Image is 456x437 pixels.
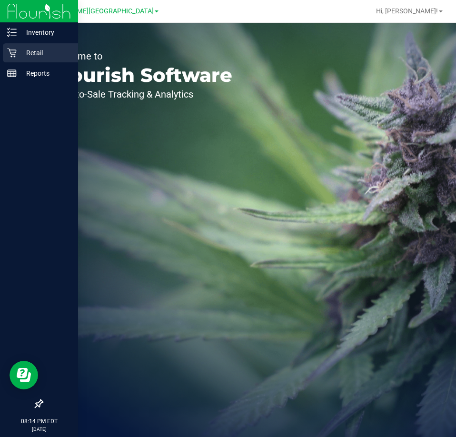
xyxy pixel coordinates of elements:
[17,27,74,38] p: Inventory
[51,66,232,85] p: Flourish Software
[17,47,74,59] p: Retail
[36,7,154,15] span: [PERSON_NAME][GEOGRAPHIC_DATA]
[10,361,38,389] iframe: Resource center
[51,51,232,61] p: Welcome to
[7,28,17,37] inline-svg: Inventory
[7,69,17,78] inline-svg: Reports
[4,426,74,433] p: [DATE]
[17,68,74,79] p: Reports
[51,89,232,99] p: Seed-to-Sale Tracking & Analytics
[4,417,74,426] p: 08:14 PM EDT
[7,48,17,58] inline-svg: Retail
[376,7,438,15] span: Hi, [PERSON_NAME]!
